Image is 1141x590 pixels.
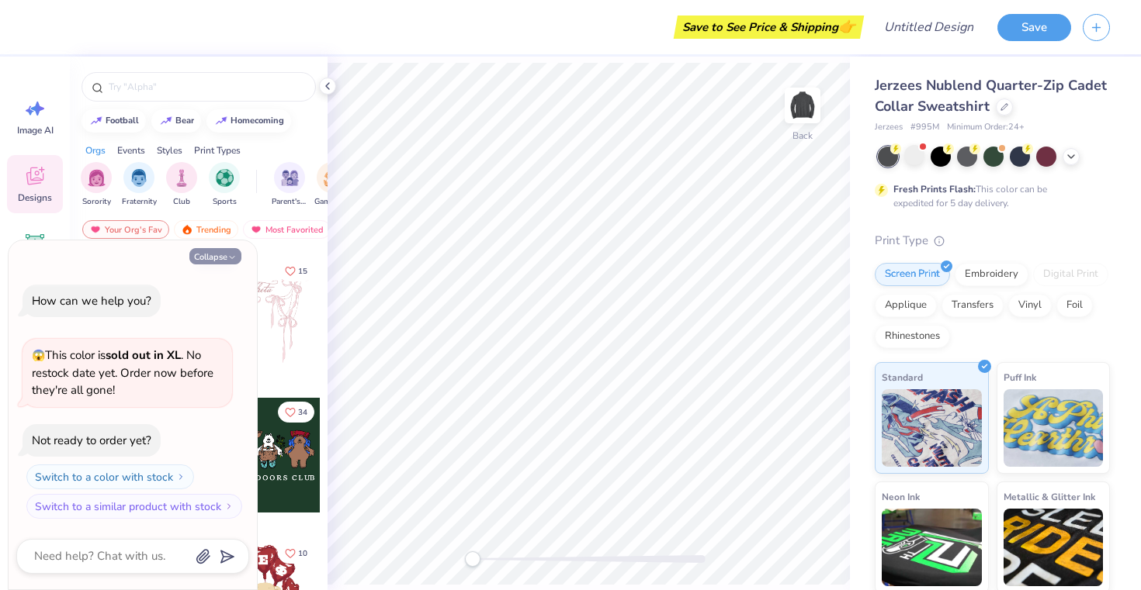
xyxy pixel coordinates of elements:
[893,182,1084,210] div: This color can be expedited for 5 day delivery.
[89,224,102,235] img: most_fav.gif
[278,260,314,281] button: Like
[17,124,54,136] span: Image AI
[81,162,112,208] div: filter for Sorority
[281,169,299,187] img: Parent's Weekend Image
[250,224,262,235] img: most_fav.gif
[278,543,314,564] button: Like
[324,169,342,187] img: Game Day Image
[231,116,284,125] div: homecoming
[194,143,241,157] div: Print Types
[678,16,860,39] div: Save to See Price & Shipping
[314,162,350,208] div: filter for Game Day
[875,121,903,134] span: Jerzees
[32,348,45,363] span: 😱
[26,494,242,519] button: Switch to a similar product with stock
[893,183,976,195] strong: Fresh Prints Flash:
[942,294,1004,317] div: Transfers
[18,191,52,204] span: Designs
[106,347,181,363] strong: sold out in XL
[997,14,1071,41] button: Save
[947,121,1025,134] span: Minimum Order: 24 +
[106,116,139,125] div: football
[875,232,1110,250] div: Print Type
[174,220,238,239] div: Trending
[955,263,1028,286] div: Embroidery
[166,162,197,208] div: filter for Club
[176,472,186,481] img: Switch to a color with stock
[209,162,240,208] div: filter for Sports
[298,267,307,275] span: 15
[1004,389,1104,467] img: Puff Ink
[166,162,197,208] button: filter button
[32,293,151,309] div: How can we help you?
[216,169,234,187] img: Sports Image
[32,347,213,398] span: This color is . No restock date yet. Order now before they're all gone!
[882,369,923,385] span: Standard
[882,389,982,467] img: Standard
[82,220,169,239] div: Your Org's Fav
[875,76,1107,116] span: Jerzees Nublend Quarter-Zip Cadet Collar Sweatshirt
[1004,488,1095,505] span: Metallic & Glitter Ink
[298,409,307,416] span: 34
[1004,369,1036,385] span: Puff Ink
[90,116,102,126] img: trend_line.gif
[838,17,855,36] span: 👉
[272,162,307,208] button: filter button
[81,162,112,208] button: filter button
[465,551,480,567] div: Accessibility label
[117,143,145,157] div: Events
[157,143,182,157] div: Styles
[26,464,194,489] button: Switch to a color with stock
[278,402,314,423] button: Like
[181,224,193,235] img: trending.gif
[173,169,190,187] img: Club Image
[206,109,291,133] button: homecoming
[85,143,106,157] div: Orgs
[882,488,920,505] span: Neon Ink
[224,502,234,511] img: Switch to a similar product with stock
[1004,509,1104,586] img: Metallic & Glitter Ink
[243,220,331,239] div: Most Favorited
[122,162,157,208] button: filter button
[272,196,307,208] span: Parent's Weekend
[213,196,237,208] span: Sports
[875,263,950,286] div: Screen Print
[910,121,939,134] span: # 995M
[1033,263,1108,286] div: Digital Print
[314,196,350,208] span: Game Day
[160,116,172,126] img: trend_line.gif
[130,169,147,187] img: Fraternity Image
[872,12,986,43] input: Untitled Design
[272,162,307,208] div: filter for Parent's Weekend
[82,196,111,208] span: Sorority
[875,294,937,317] div: Applique
[151,109,201,133] button: bear
[173,196,190,208] span: Club
[298,550,307,557] span: 10
[209,162,240,208] button: filter button
[215,116,227,126] img: trend_line.gif
[787,90,818,121] img: Back
[882,509,982,586] img: Neon Ink
[792,129,813,143] div: Back
[122,162,157,208] div: filter for Fraternity
[122,196,157,208] span: Fraternity
[88,169,106,187] img: Sorority Image
[107,79,306,95] input: Try "Alpha"
[81,109,146,133] button: football
[1056,294,1093,317] div: Foil
[314,162,350,208] button: filter button
[32,433,151,448] div: Not ready to order yet?
[189,248,241,264] button: Collapse
[175,116,194,125] div: bear
[875,325,950,348] div: Rhinestones
[1008,294,1052,317] div: Vinyl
